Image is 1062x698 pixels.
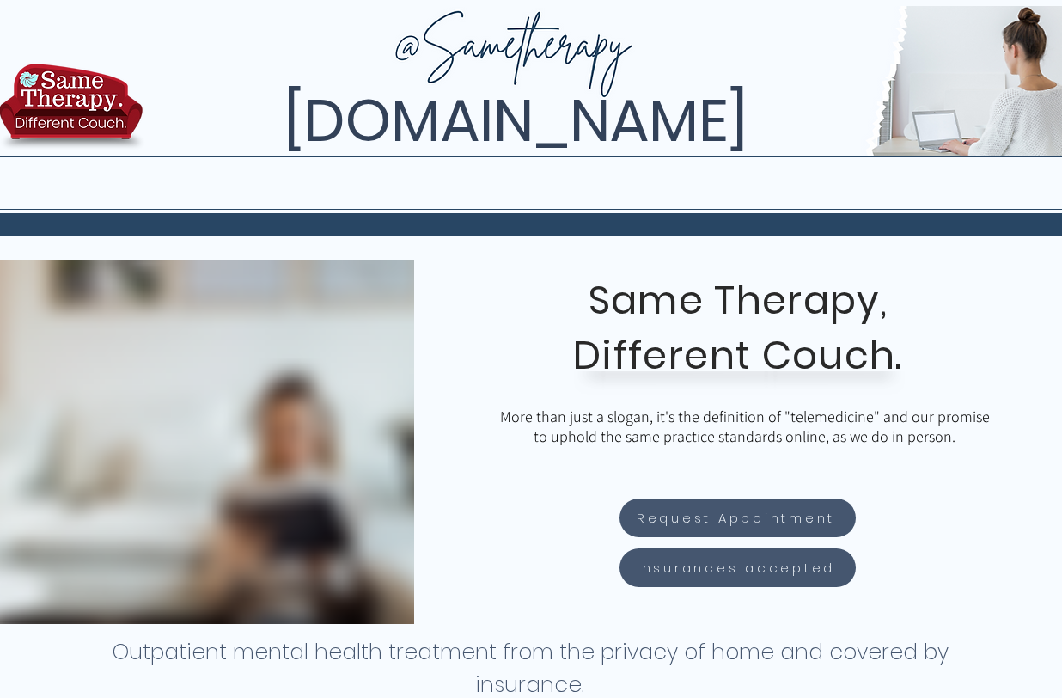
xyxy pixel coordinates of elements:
span: Request Appointment [637,508,835,528]
a: Request Appointment [619,499,856,537]
span: Insurances accepted [637,558,835,578]
a: Insurances accepted [619,548,856,587]
p: More than just a slogan, it's the definition of "telemedicine" and our promise to uphold the same... [496,407,994,446]
span: [DOMAIN_NAME] [284,80,748,162]
span: Different Couch. [573,328,903,383]
span: Same Therapy, [589,273,888,328]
